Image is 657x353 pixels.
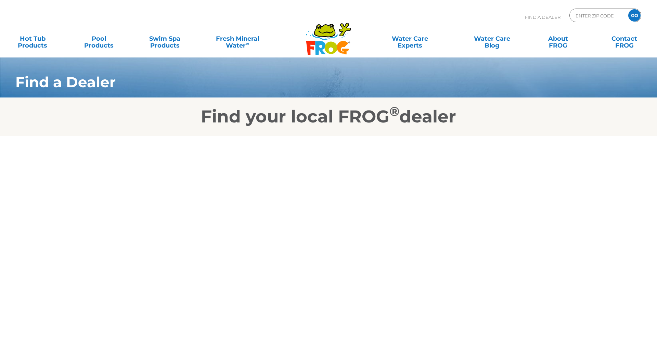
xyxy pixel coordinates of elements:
[466,32,518,45] a: Water CareBlog
[15,74,587,90] h1: Find a Dealer
[205,32,270,45] a: Fresh MineralWater∞
[73,32,124,45] a: PoolProducts
[525,9,561,26] p: Find A Dealer
[532,32,584,45] a: AboutFROG
[139,32,191,45] a: Swim SpaProducts
[302,14,355,55] img: Frog Products Logo
[599,32,650,45] a: ContactFROG
[389,104,399,119] sup: ®
[7,32,58,45] a: Hot TubProducts
[246,41,249,46] sup: ∞
[628,9,641,22] input: GO
[5,106,652,127] h2: Find your local FROG dealer
[368,32,451,45] a: Water CareExperts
